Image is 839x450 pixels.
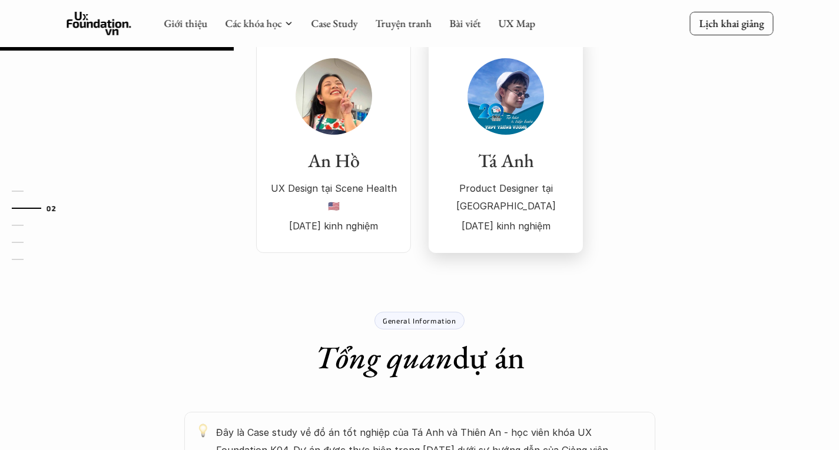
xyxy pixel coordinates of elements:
a: Truyện tranh [375,16,432,30]
a: 02 [12,201,68,215]
a: An HồUX Design tại Scene Health 🇺🇸[DATE] kinh nghiệmCo-leader [256,31,411,253]
a: Các khóa học [225,16,281,30]
a: Tá AnhProduct Designer tại [GEOGRAPHIC_DATA][DATE] kinh nghiệmCo-leader [429,31,583,253]
p: UX Design tại Scene Health 🇺🇸 [268,179,399,215]
h3: An Hồ [268,149,399,174]
a: Case Study [311,16,357,30]
strong: 02 [47,204,56,212]
a: UX Map [498,16,535,30]
p: [DATE] kinh nghiệm [440,217,571,235]
h3: Tá Anh [440,149,571,174]
a: Giới thiệu [164,16,207,30]
p: Product Designer tại [GEOGRAPHIC_DATA] [440,179,571,215]
p: Lịch khai giảng [699,16,764,30]
a: Bài viết [449,16,480,30]
em: Tổng quan [315,336,453,378]
p: [DATE] kinh nghiệm [268,217,399,235]
p: General Information [383,316,456,325]
a: Lịch khai giảng [689,12,773,35]
h1: dự án [315,338,525,376]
